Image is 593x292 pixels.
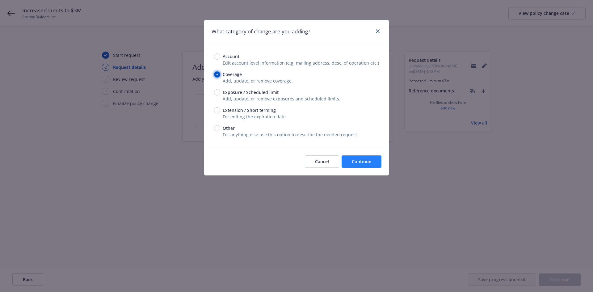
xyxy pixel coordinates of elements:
span: Exposure / Scheduled limit [223,89,279,95]
input: Exposure / Scheduled limit [214,89,220,95]
span: Coverage [223,71,242,78]
span: Other [223,125,235,131]
span: For editing the expiration date. [223,114,287,120]
button: Cancel [305,155,339,168]
span: Edit account level information (e.g. mailing address, desc. of operation etc.) [223,60,379,66]
a: close [374,28,381,35]
button: Continue [342,155,381,168]
span: Account [223,53,239,60]
span: Add, update, or remove coverage. [223,78,293,84]
input: Account [214,53,220,60]
span: For anything else use this option to describe the needed request. [223,132,358,138]
span: Cancel [315,159,329,164]
input: Other [214,125,220,131]
h1: What category of change are you adding? [212,28,310,36]
span: Add, update, or remove exposures and scheduled limits. [223,96,340,102]
span: Continue [352,159,371,164]
input: Extension / Short terming [214,107,220,113]
input: Coverage [214,71,220,78]
span: Extension / Short terming [223,107,276,113]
